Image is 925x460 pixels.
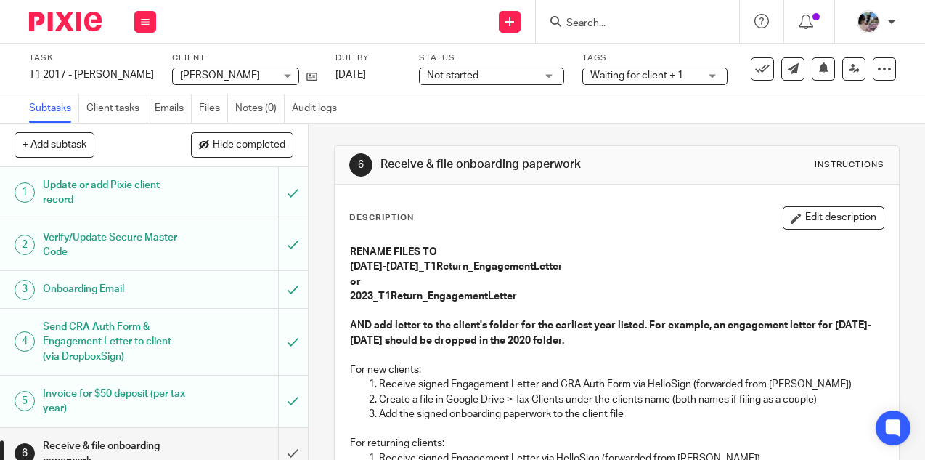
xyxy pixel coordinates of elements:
[857,10,880,33] img: Screen%20Shot%202020-06-25%20at%209.49.30%20AM.png
[86,94,147,123] a: Client tasks
[419,52,564,64] label: Status
[29,68,154,82] div: T1 2017 - Brandon Wint
[43,316,190,368] h1: Send CRA Auth Form & Engagement Letter to client (via DropboxSign)
[43,278,190,300] h1: Onboarding Email
[350,277,361,287] strong: or
[191,132,293,157] button: Hide completed
[350,291,517,302] strong: 2023_T1Return_EngagementLetter
[350,247,563,272] strong: RENAME FILES TO [DATE]-[DATE]_T1Return_EngagementLetter
[199,94,228,123] a: Files
[213,140,285,151] span: Hide completed
[335,70,366,80] span: [DATE]
[380,157,648,172] h1: Receive & file onboarding paperwork
[29,94,79,123] a: Subtasks
[350,363,884,377] p: For new clients:
[292,94,344,123] a: Audit logs
[180,70,260,81] span: [PERSON_NAME]
[172,52,317,64] label: Client
[349,212,414,224] p: Description
[15,132,94,157] button: + Add subtask
[379,392,884,407] p: Create a file in Google Drive > Tax Clients under the clients name (both names if filing as a cou...
[43,383,190,420] h1: Invoice for $50 deposit (per tax year)
[349,153,372,177] div: 6
[29,68,154,82] div: T1 2017 - [PERSON_NAME]
[427,70,478,81] span: Not started
[783,206,884,230] button: Edit description
[565,17,696,31] input: Search
[29,12,102,31] img: Pixie
[29,52,154,64] label: Task
[43,227,190,264] h1: Verify/Update Secure Master Code
[350,320,871,345] strong: AND add letter to the client's folder for the earliest year listed. For example, an engagement le...
[15,182,35,203] div: 1
[350,436,884,451] p: For returning clients:
[815,159,884,171] div: Instructions
[15,391,35,411] div: 5
[15,235,35,255] div: 2
[235,94,285,123] a: Notes (0)
[335,52,401,64] label: Due by
[582,52,728,64] label: Tags
[43,174,190,211] h1: Update or add Pixie client record
[590,70,683,81] span: Waiting for client + 1
[155,94,192,123] a: Emails
[15,280,35,300] div: 3
[379,377,884,392] p: Receive signed Engagement Letter and CRA Auth Form via HelloSign (forwarded from [PERSON_NAME])
[15,331,35,352] div: 4
[379,407,884,421] p: Add the signed onboarding paperwork to the client file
